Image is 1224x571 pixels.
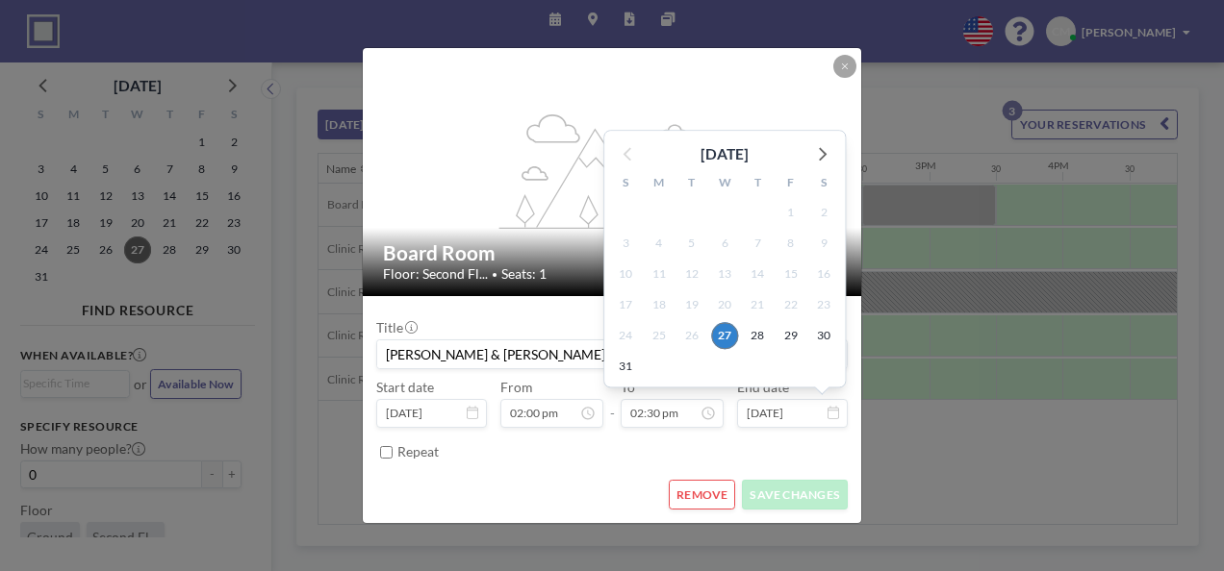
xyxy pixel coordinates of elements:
label: From [500,379,532,395]
button: REMOVE [669,480,735,509]
input: (No title) [377,340,847,368]
span: • [492,268,497,281]
span: Seats: 1 [501,265,547,282]
label: Repeat [397,443,439,459]
span: - [610,385,615,421]
button: SAVE CHANGES [742,480,848,509]
span: Floor: Second Fl... [383,265,488,282]
label: Title [376,319,417,335]
h2: Board Room [383,240,843,265]
label: Start date [376,379,434,395]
